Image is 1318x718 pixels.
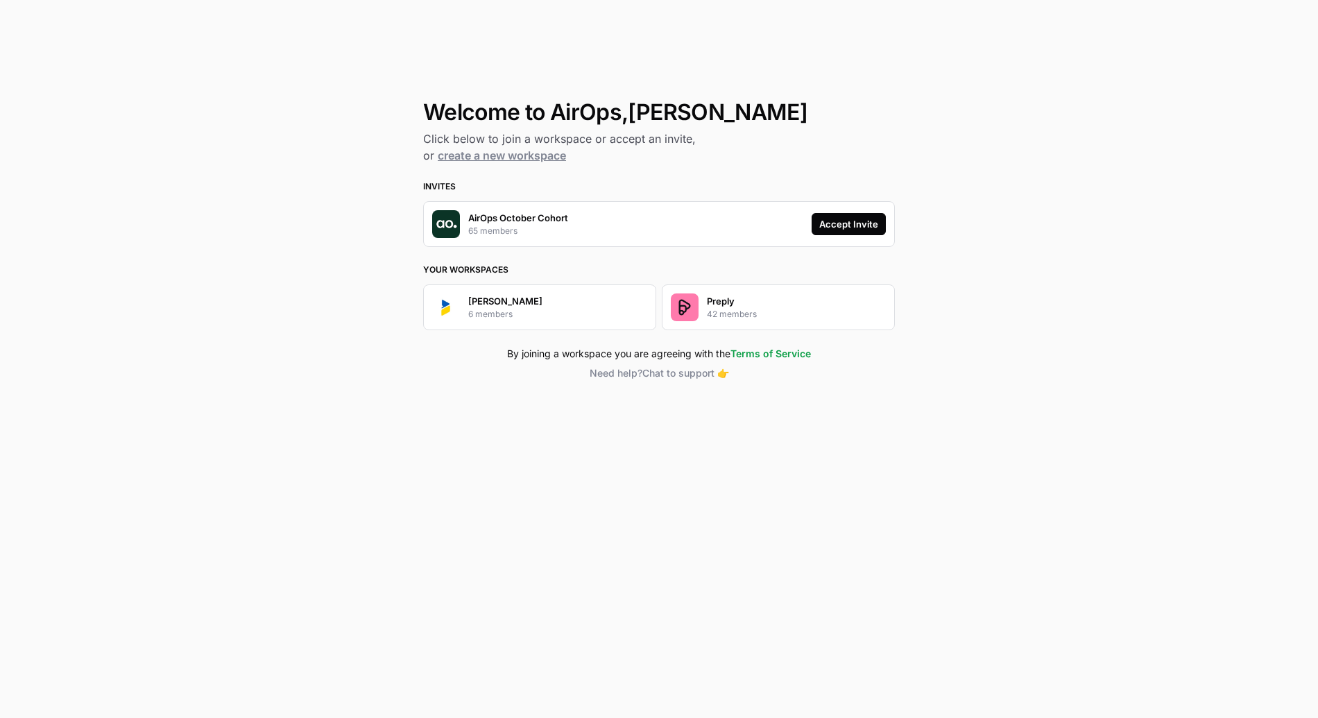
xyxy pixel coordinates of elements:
a: create a new workspace [438,148,566,162]
div: Accept Invite [819,217,878,231]
div: By joining a workspace you are agreeing with the [423,347,895,361]
span: Need help? [590,367,642,379]
img: Company Logo [432,210,460,238]
h3: Invites [423,180,895,193]
p: 6 members [468,308,513,320]
button: Company Logo[PERSON_NAME]6 members [423,284,656,330]
button: Company LogoPreply42 members [662,284,895,330]
h2: Click below to join a workspace or accept an invite, or [423,130,895,164]
button: Need help?Chat to support 👉 [423,366,895,380]
p: 65 members [468,225,517,237]
img: Company Logo [671,293,699,321]
img: Company Logo [432,293,460,321]
p: Preply [707,294,735,308]
p: [PERSON_NAME] [468,294,542,308]
h3: Your Workspaces [423,264,895,276]
h1: Welcome to AirOps, [PERSON_NAME] [423,100,895,125]
p: AirOps October Cohort [468,211,568,225]
span: Chat to support 👉 [642,367,729,379]
a: Terms of Service [730,348,811,359]
button: Accept Invite [812,213,886,235]
p: 42 members [707,308,757,320]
